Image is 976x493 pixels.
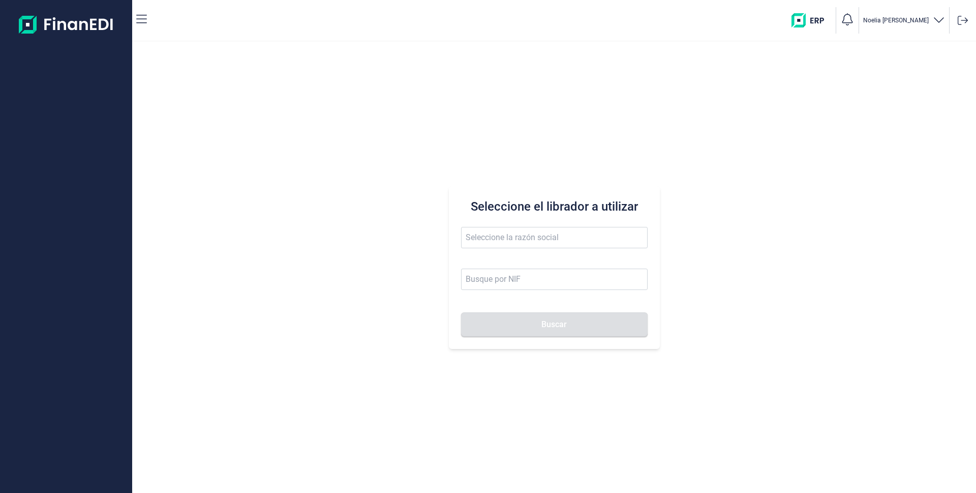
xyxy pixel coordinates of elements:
[541,321,567,328] span: Buscar
[461,312,648,337] button: Buscar
[863,13,945,28] button: Noelia [PERSON_NAME]
[461,227,648,248] input: Seleccione la razón social
[461,269,648,290] input: Busque por NIF
[791,13,832,27] img: erp
[863,16,929,24] p: Noelia [PERSON_NAME]
[19,8,114,41] img: Logo de aplicación
[461,198,648,215] h3: Seleccione el librador a utilizar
